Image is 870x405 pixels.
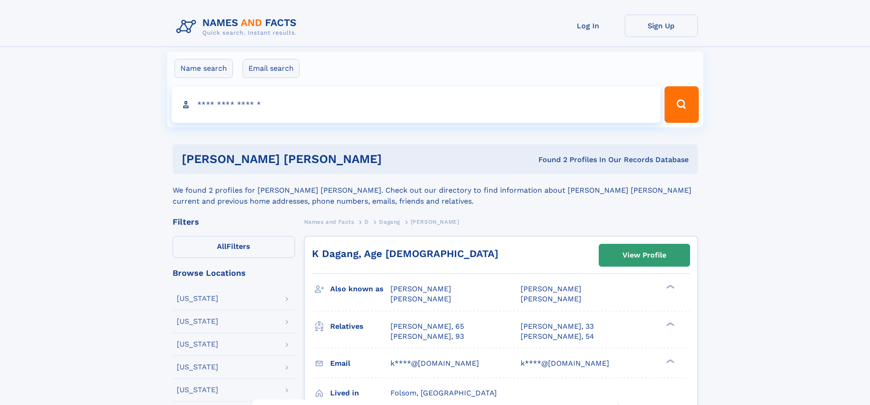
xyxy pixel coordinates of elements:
[177,363,218,371] div: [US_STATE]
[217,242,227,251] span: All
[379,219,400,225] span: Dagang
[521,284,581,293] span: [PERSON_NAME]
[552,15,625,37] a: Log In
[664,86,698,123] button: Search Button
[304,216,354,227] a: Names and Facts
[177,295,218,302] div: [US_STATE]
[330,319,390,334] h3: Relatives
[177,341,218,348] div: [US_STATE]
[173,269,295,277] div: Browse Locations
[182,153,460,165] h1: [PERSON_NAME] [PERSON_NAME]
[173,174,698,207] div: We found 2 profiles for [PERSON_NAME] [PERSON_NAME]. Check out our directory to find information ...
[177,386,218,394] div: [US_STATE]
[312,248,498,259] a: K Dagang, Age [DEMOGRAPHIC_DATA]
[390,389,497,397] span: Folsom, [GEOGRAPHIC_DATA]
[521,295,581,303] span: [PERSON_NAME]
[330,385,390,401] h3: Lived in
[599,244,690,266] a: View Profile
[521,321,594,331] a: [PERSON_NAME], 33
[172,86,661,123] input: search input
[664,358,675,364] div: ❯
[243,59,300,78] label: Email search
[379,216,400,227] a: Dagang
[625,15,698,37] a: Sign Up
[390,321,464,331] a: [PERSON_NAME], 65
[390,295,451,303] span: [PERSON_NAME]
[664,284,675,290] div: ❯
[364,216,369,227] a: D
[521,331,594,342] a: [PERSON_NAME], 54
[174,59,233,78] label: Name search
[173,236,295,258] label: Filters
[173,15,304,39] img: Logo Names and Facts
[664,321,675,327] div: ❯
[460,155,689,165] div: Found 2 Profiles In Our Records Database
[390,284,451,293] span: [PERSON_NAME]
[390,331,464,342] a: [PERSON_NAME], 93
[364,219,369,225] span: D
[411,219,459,225] span: [PERSON_NAME]
[177,318,218,325] div: [US_STATE]
[330,281,390,297] h3: Also known as
[330,356,390,371] h3: Email
[622,245,666,266] div: View Profile
[173,218,295,226] div: Filters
